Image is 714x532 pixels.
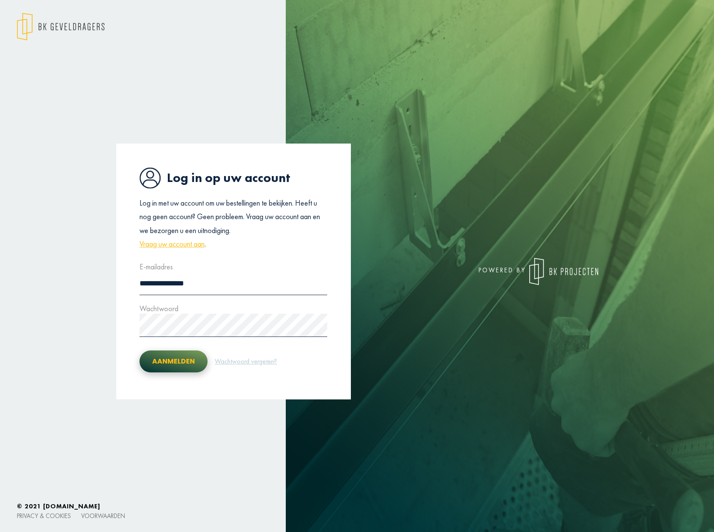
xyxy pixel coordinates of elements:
[17,13,104,41] img: logo
[81,512,125,520] a: Voorwaarden
[140,260,173,274] label: E-mailadres
[214,356,277,367] a: Wachtwoord vergeten?
[140,167,327,189] h1: Log in op uw account
[17,502,698,510] h6: © 2021 [DOMAIN_NAME]
[17,512,71,520] a: Privacy & cookies
[364,258,598,285] div: powered by
[140,167,161,189] img: icon
[140,237,205,251] a: Vraag uw account aan
[140,302,178,315] label: Wachtwoord
[529,258,598,285] img: logo
[140,196,327,251] p: Log in met uw account om uw bestellingen te bekijken. Heeft u nog geen account? Geen probleem. Vr...
[140,350,208,372] button: Aanmelden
